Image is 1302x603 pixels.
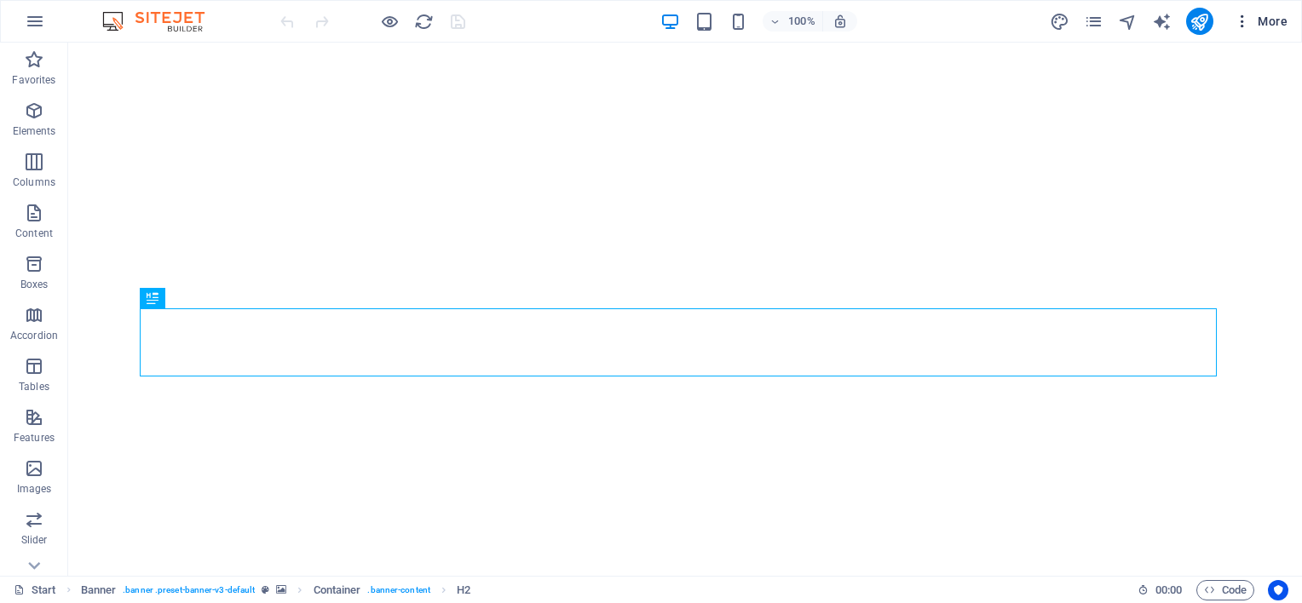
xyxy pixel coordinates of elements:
span: Click to select. Double-click to edit [457,580,470,600]
i: Design (Ctrl+Alt+Y) [1050,12,1069,32]
i: This element is a customizable preset [262,585,269,594]
button: reload [413,11,434,32]
p: Elements [13,124,56,138]
p: Slider [21,533,48,547]
p: Favorites [12,73,55,87]
button: pages [1084,11,1104,32]
h6: 100% [788,11,815,32]
button: Usercentrics [1268,580,1288,600]
p: Accordion [10,329,58,342]
span: Click to select. Double-click to edit [81,580,117,600]
p: Content [15,227,53,240]
span: 00 00 [1155,580,1182,600]
p: Images [17,482,52,496]
button: 100% [763,11,823,32]
button: publish [1186,8,1213,35]
span: . banner .preset-banner-v3-default [123,580,255,600]
img: Editor Logo [98,11,226,32]
i: Pages (Ctrl+Alt+S) [1084,12,1103,32]
span: Click to select. Double-click to edit [314,580,361,600]
h6: Session time [1138,580,1183,600]
nav: breadcrumb [81,580,471,600]
i: Navigator [1118,12,1138,32]
span: Code [1204,580,1247,600]
i: On resize automatically adjust zoom level to fit chosen device. [832,14,848,29]
span: : [1167,583,1170,596]
button: design [1050,11,1070,32]
a: Click to cancel selection. Double-click to open Pages [14,580,56,600]
i: Publish [1190,12,1209,32]
button: text_generator [1152,11,1172,32]
button: Click here to leave preview mode and continue editing [379,11,400,32]
p: Boxes [20,278,49,291]
button: navigator [1118,11,1138,32]
p: Columns [13,175,55,189]
span: . banner-content [367,580,429,600]
i: This element contains a background [276,585,286,594]
p: Tables [19,380,49,393]
button: More [1227,8,1294,35]
i: AI Writer [1152,12,1172,32]
p: Features [14,431,55,445]
button: Code [1196,580,1254,600]
i: Reload page [414,12,434,32]
span: More [1234,13,1288,30]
